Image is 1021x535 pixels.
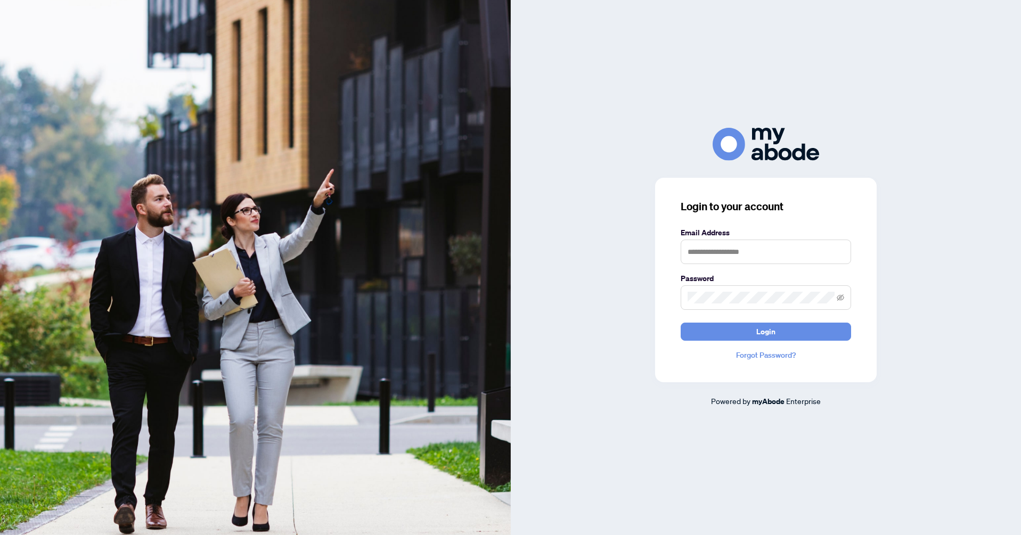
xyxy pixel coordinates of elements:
button: Login [681,323,851,341]
img: ma-logo [713,128,819,160]
label: Password [681,273,851,284]
span: Login [756,323,775,340]
span: eye-invisible [837,294,844,301]
h3: Login to your account [681,199,851,214]
span: Powered by [711,396,750,406]
label: Email Address [681,227,851,238]
a: myAbode [752,396,785,407]
span: Enterprise [786,396,821,406]
a: Forgot Password? [681,349,851,361]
